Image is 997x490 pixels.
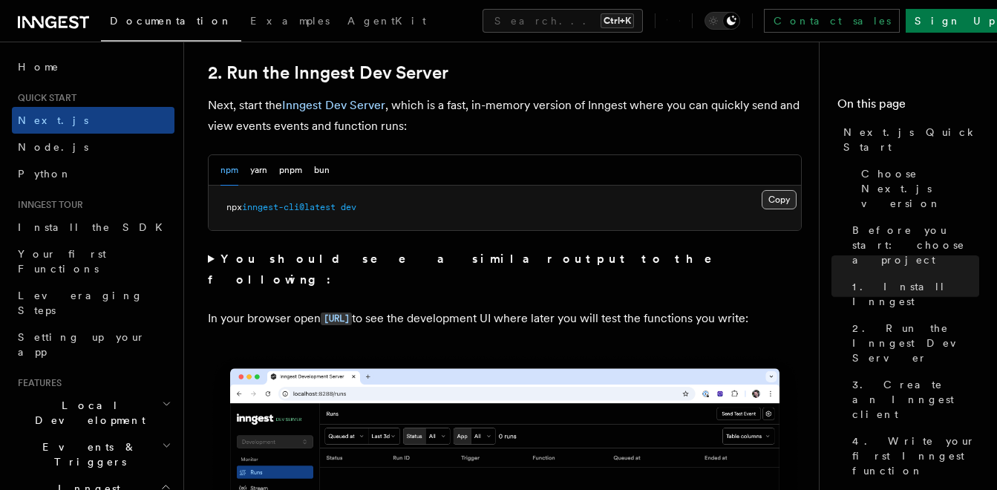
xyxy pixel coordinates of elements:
span: 3. Create an Inngest client [852,377,979,422]
button: bun [314,155,330,186]
a: Home [12,53,174,80]
span: 1. Install Inngest [852,279,979,309]
a: AgentKit [339,4,435,40]
span: Next.js Quick Start [843,125,979,154]
a: Contact sales [764,9,900,33]
button: Copy [762,190,797,209]
code: [URL] [321,313,352,325]
button: Local Development [12,392,174,434]
button: npm [220,155,238,186]
span: Your first Functions [18,248,106,275]
span: Documentation [110,15,232,27]
span: Install the SDK [18,221,171,233]
span: Features [12,377,62,389]
a: Python [12,160,174,187]
span: 4. Write your first Inngest function [852,434,979,478]
span: Before you start: choose a project [852,223,979,267]
a: Your first Functions [12,241,174,282]
span: Inngest tour [12,199,83,211]
span: Next.js [18,114,88,126]
span: Examples [250,15,330,27]
a: 1. Install Inngest [846,273,979,315]
span: npx [226,202,242,212]
a: 3. Create an Inngest client [846,371,979,428]
p: Next, start the , which is a fast, in-memory version of Inngest where you can quickly send and vi... [208,95,802,137]
a: Choose Next.js version [855,160,979,217]
a: 2. Run the Inngest Dev Server [208,62,448,83]
a: Install the SDK [12,214,174,241]
button: Events & Triggers [12,434,174,475]
a: Examples [241,4,339,40]
kbd: Ctrl+K [601,13,634,28]
a: Node.js [12,134,174,160]
a: Next.js Quick Start [837,119,979,160]
strong: You should see a similar output to the following: [208,252,733,287]
span: Home [18,59,59,74]
button: yarn [250,155,267,186]
summary: You should see a similar output to the following: [208,249,802,290]
span: 2. Run the Inngest Dev Server [852,321,979,365]
a: Before you start: choose a project [846,217,979,273]
span: AgentKit [347,15,426,27]
button: Search...Ctrl+K [483,9,643,33]
a: Leveraging Steps [12,282,174,324]
a: Setting up your app [12,324,174,365]
a: Documentation [101,4,241,42]
a: Next.js [12,107,174,134]
span: Leveraging Steps [18,290,143,316]
a: 4. Write your first Inngest function [846,428,979,484]
button: Toggle dark mode [705,12,740,30]
h4: On this page [837,95,979,119]
span: Events & Triggers [12,440,162,469]
p: In your browser open to see the development UI where later you will test the functions you write: [208,308,802,330]
a: [URL] [321,311,352,325]
span: Node.js [18,141,88,153]
span: Choose Next.js version [861,166,979,211]
span: Local Development [12,398,162,428]
span: Setting up your app [18,331,146,358]
span: dev [341,202,356,212]
span: inngest-cli@latest [242,202,336,212]
span: Python [18,168,72,180]
a: 2. Run the Inngest Dev Server [846,315,979,371]
button: pnpm [279,155,302,186]
a: Inngest Dev Server [282,98,385,112]
span: Quick start [12,92,76,104]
